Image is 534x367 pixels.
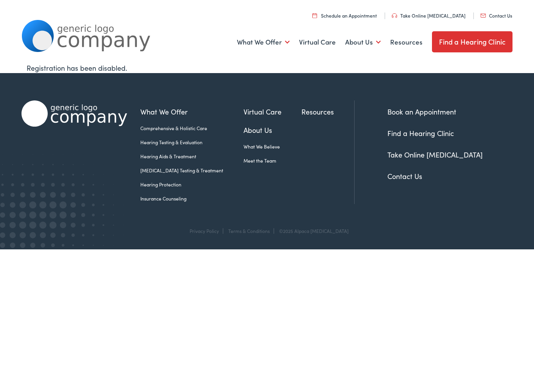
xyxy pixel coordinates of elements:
[140,167,244,174] a: [MEDICAL_DATA] Testing & Treatment
[312,12,377,19] a: Schedule an Appointment
[275,228,349,234] div: ©2025 Alpaca [MEDICAL_DATA]
[392,12,466,19] a: Take Online [MEDICAL_DATA]
[390,28,423,57] a: Resources
[22,100,127,127] img: Alpaca Audiology
[190,227,219,234] a: Privacy Policy
[387,128,454,138] a: Find a Hearing Clinic
[228,227,270,234] a: Terms & Conditions
[432,31,513,52] a: Find a Hearing Clinic
[312,13,317,18] img: utility icon
[140,125,244,132] a: Comprehensive & Holistic Care
[140,139,244,146] a: Hearing Testing & Evaluation
[237,28,290,57] a: What We Offer
[480,14,486,18] img: utility icon
[345,28,381,57] a: About Us
[387,171,422,181] a: Contact Us
[140,195,244,202] a: Insurance Counseling
[387,150,483,159] a: Take Online [MEDICAL_DATA]
[27,63,507,73] div: Registration has been disabled.
[140,181,244,188] a: Hearing Protection
[244,125,302,135] a: About Us
[299,28,336,57] a: Virtual Care
[301,106,354,117] a: Resources
[244,143,302,150] a: What We Believe
[140,106,244,117] a: What We Offer
[244,157,302,164] a: Meet the Team
[392,13,397,18] img: utility icon
[387,107,456,116] a: Book an Appointment
[480,12,512,19] a: Contact Us
[140,153,244,160] a: Hearing Aids & Treatment
[244,106,302,117] a: Virtual Care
